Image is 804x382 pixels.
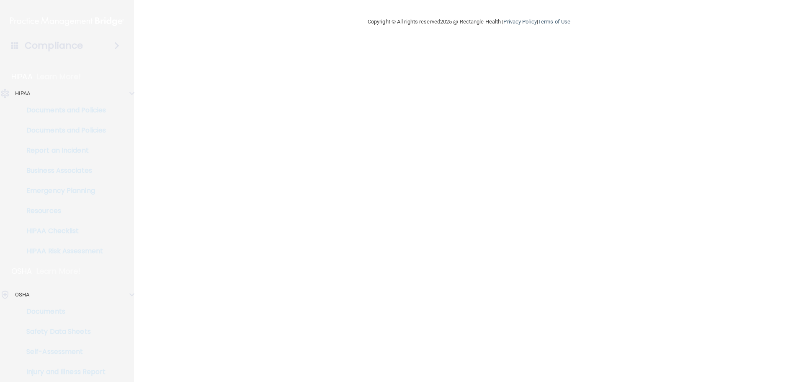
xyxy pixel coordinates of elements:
p: HIPAA [11,72,33,82]
p: Safety Data Sheets [5,327,120,336]
p: Injury and Illness Report [5,368,120,376]
p: Documents and Policies [5,126,120,135]
p: Report an Incident [5,146,120,155]
img: PMB logo [10,13,124,30]
h4: Compliance [25,40,83,52]
p: Resources [5,207,120,215]
p: HIPAA Risk Assessment [5,247,120,255]
a: Terms of Use [538,18,570,25]
p: Business Associates [5,166,120,175]
p: Documents and Policies [5,106,120,114]
p: OSHA [11,266,32,276]
p: Learn More! [36,266,81,276]
p: OSHA [15,290,29,300]
a: Privacy Policy [503,18,536,25]
p: Self-Assessment [5,348,120,356]
p: Learn More! [37,72,81,82]
div: Copyright © All rights reserved 2025 @ Rectangle Health | | [316,8,622,35]
p: Documents [5,307,120,316]
p: Emergency Planning [5,187,120,195]
p: HIPAA Checklist [5,227,120,235]
p: HIPAA [15,88,31,99]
